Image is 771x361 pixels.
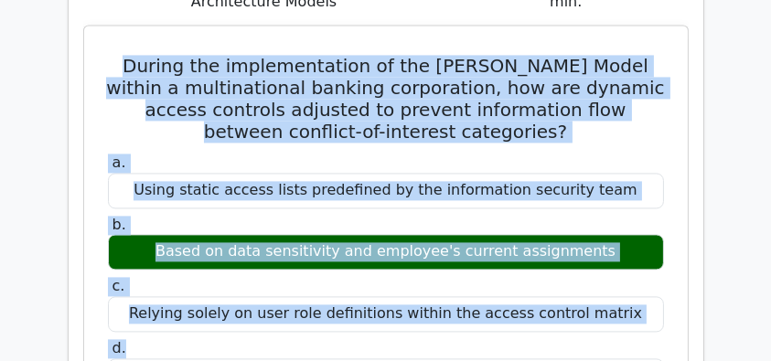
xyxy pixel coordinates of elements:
div: Relying solely on user role definitions within the access control matrix [108,296,664,332]
div: Based on data sensitivity and employee's current assignments [108,234,664,270]
span: a. [112,154,126,171]
span: c. [112,277,125,294]
span: d. [112,339,126,356]
h5: During the implementation of the [PERSON_NAME] Model within a multinational banking corporation, ... [106,55,666,143]
div: Using static access lists predefined by the information security team [108,173,664,208]
span: b. [112,216,126,233]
